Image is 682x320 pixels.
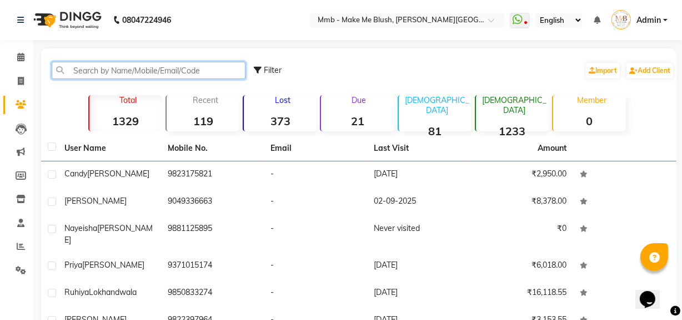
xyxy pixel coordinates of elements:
[470,253,574,280] td: ₹6,018.00
[321,114,394,128] strong: 21
[264,65,282,75] span: Filter
[167,114,239,128] strong: 119
[586,63,620,78] a: Import
[480,95,549,115] p: [DEMOGRAPHIC_DATA]
[367,189,470,216] td: 02-09-2025
[89,287,137,297] span: Lokhandwala
[82,260,144,270] span: [PERSON_NAME]
[161,189,264,216] td: 9049336663
[64,196,127,206] span: [PERSON_NAME]
[367,253,470,280] td: [DATE]
[171,95,239,105] p: Recent
[470,280,574,307] td: ₹16,118.55
[367,216,470,253] td: Never visited
[161,280,264,307] td: 9850833274
[470,216,574,253] td: ₹0
[553,114,626,128] strong: 0
[476,124,549,138] strong: 1233
[531,136,573,161] th: Amount
[626,63,673,78] a: Add Client
[367,136,470,161] th: Last Visit
[161,253,264,280] td: 9371015174
[64,223,97,233] span: Nayeisha
[367,280,470,307] td: [DATE]
[264,280,367,307] td: -
[470,189,574,216] td: ₹8,378.00
[64,223,153,245] span: [PERSON_NAME]
[64,260,82,270] span: Priya
[87,169,149,179] span: [PERSON_NAME]
[264,136,367,161] th: Email
[323,95,394,105] p: Due
[403,95,472,115] p: [DEMOGRAPHIC_DATA]
[558,95,626,105] p: Member
[64,287,89,297] span: Ruhiya
[161,161,264,189] td: 9823175821
[264,216,367,253] td: -
[28,4,104,36] img: logo
[161,136,264,161] th: Mobile No.
[244,114,317,128] strong: 373
[636,14,661,26] span: Admin
[52,62,245,79] input: Search by Name/Mobile/Email/Code
[399,124,472,138] strong: 81
[94,95,162,105] p: Total
[64,169,87,179] span: Candy
[264,161,367,189] td: -
[635,275,671,309] iframe: chat widget
[611,10,631,29] img: Admin
[161,216,264,253] td: 9881125895
[470,161,574,189] td: ₹2,950.00
[367,161,470,189] td: [DATE]
[122,4,171,36] b: 08047224946
[248,95,317,105] p: Lost
[89,114,162,128] strong: 1329
[264,189,367,216] td: -
[58,136,161,161] th: User Name
[264,253,367,280] td: -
